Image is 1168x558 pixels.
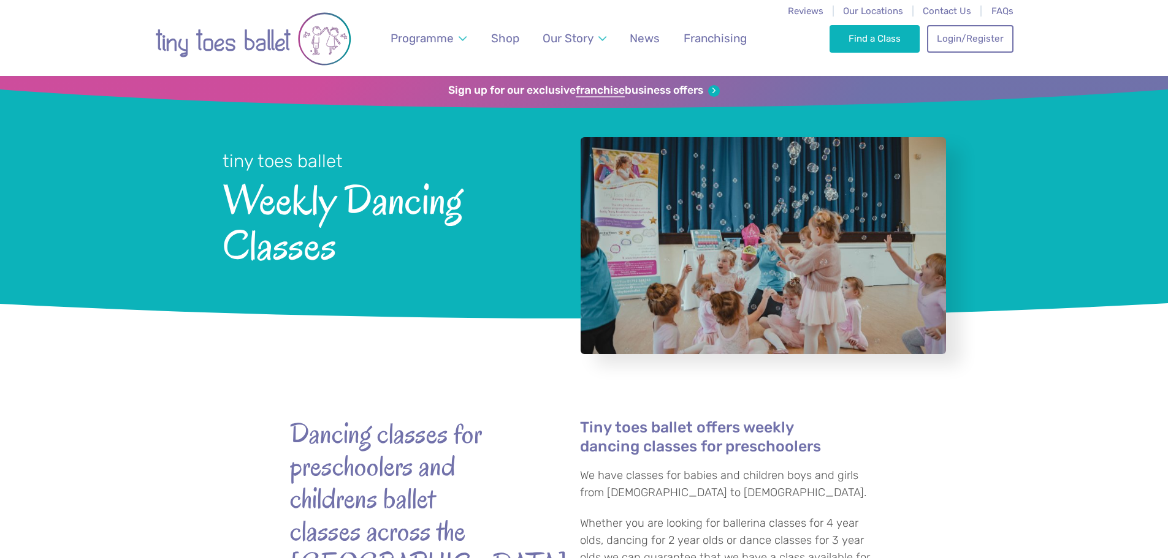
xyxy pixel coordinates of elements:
[485,24,525,53] a: Shop
[491,31,519,45] span: Shop
[624,24,666,53] a: News
[223,173,548,268] span: Weekly Dancing Classes
[576,84,625,97] strong: franchise
[843,6,903,17] a: Our Locations
[830,25,920,52] a: Find a Class
[391,31,454,45] span: Programme
[788,6,823,17] a: Reviews
[223,151,343,172] small: tiny toes ballet
[543,31,594,45] span: Our Story
[155,8,351,70] img: tiny toes ballet
[384,24,472,53] a: Programme
[923,6,971,17] a: Contact Us
[678,24,752,53] a: Franchising
[991,6,1013,17] a: FAQs
[580,467,879,501] p: We have classes for babies and children boys and girls from [DEMOGRAPHIC_DATA] to [DEMOGRAPHIC_DA...
[684,31,747,45] span: Franchising
[580,439,821,456] a: dancing classes for preschoolers
[536,24,612,53] a: Our Story
[580,418,879,456] h4: Tiny toes ballet offers weekly
[927,25,1013,52] a: Login/Register
[448,84,720,97] a: Sign up for our exclusivefranchisebusiness offers
[630,31,660,45] span: News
